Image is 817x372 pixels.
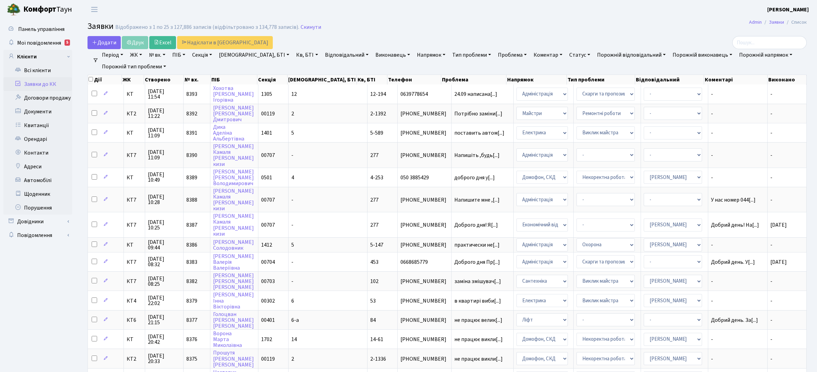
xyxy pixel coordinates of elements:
[261,90,272,98] span: 1305
[454,196,500,204] span: Напишите мне ,[...]
[3,146,72,160] a: Контакти
[770,174,772,181] span: -
[711,130,765,136] span: -
[454,129,504,137] span: поставить автом[...]
[454,297,501,305] span: в квартирі виби[...]
[3,77,72,91] a: Заявки до КК
[261,355,275,363] span: 00119
[186,129,197,137] span: 8391
[454,221,498,229] span: Доброго дня! Я[...]
[373,49,413,61] a: Виконавець
[711,298,765,304] span: -
[732,36,807,49] input: Пошук...
[261,297,275,305] span: 00302
[767,5,809,14] a: [PERSON_NAME]
[148,256,181,267] span: [DATE] 08:32
[3,228,72,242] a: Повідомлення
[400,175,448,180] span: 050 3885429
[3,187,72,201] a: Щоденник
[400,197,448,203] span: [PHONE_NUMBER]
[213,238,254,252] a: [PERSON_NAME]Солодовник
[387,75,441,84] th: Телефон
[400,298,448,304] span: [PHONE_NUMBER]
[186,151,197,159] span: 8390
[739,15,817,30] nav: breadcrumb
[148,239,181,250] span: [DATE] 09:44
[454,316,502,324] span: не працює велик[...]
[3,22,72,36] a: Панель управління
[441,75,506,84] th: Проблема
[400,153,448,158] span: [PHONE_NUMBER]
[127,259,142,265] span: КТ7
[400,91,448,97] span: 0639778654
[531,49,565,61] a: Коментар
[293,49,320,61] a: Кв, БТІ
[115,24,299,31] div: Відображено з 1 по 25 з 127,886 записів (відфільтровано з 134,778 записів).
[99,49,126,61] a: Період
[127,279,142,284] span: КТ7
[711,258,755,266] span: Добрий день. У[...]
[370,110,386,117] span: 2-1392
[261,241,272,249] span: 1412
[454,90,497,98] span: 24.09 написана[...]
[65,40,70,46] div: 5
[17,39,61,47] span: Мої повідомлення
[370,241,383,249] span: 5-147
[3,105,72,119] a: Документи
[213,212,254,237] a: [PERSON_NAME]Камаля[PERSON_NAME]кизи
[186,241,197,249] span: 8386
[23,4,72,15] span: Таун
[704,75,768,84] th: Коментарі
[261,258,275,266] span: 00704
[567,75,635,84] th: Тип проблеми
[400,130,448,136] span: [PHONE_NUMBER]
[186,278,197,285] span: 8382
[400,279,448,284] span: [PHONE_NUMBER]
[400,317,448,323] span: [PHONE_NUMBER]
[127,153,142,158] span: КТ7
[749,19,762,26] a: Admin
[186,110,197,117] span: 8392
[146,49,168,61] a: № вх.
[291,151,293,159] span: -
[261,129,272,137] span: 1401
[87,36,121,49] a: Додати
[88,75,122,84] th: Дії
[370,221,378,229] span: 277
[148,172,181,183] span: [DATE] 10:49
[261,174,272,181] span: 0501
[127,222,142,228] span: КТ7
[454,278,501,285] span: заміна змішувач[...]
[3,201,72,215] a: Порушення
[3,119,72,132] a: Квитанції
[213,143,254,168] a: [PERSON_NAME]Камаля[PERSON_NAME]кизи
[594,49,668,61] a: Порожній відповідальний
[711,153,765,158] span: -
[87,20,114,32] span: Заявки
[213,291,254,311] a: [PERSON_NAME]ІннаВікторівна
[122,75,144,84] th: ЖК
[400,222,448,228] span: [PHONE_NUMBER]
[770,316,772,324] span: -
[711,91,765,97] span: -
[186,221,197,229] span: 8387
[370,90,386,98] span: 12-194
[291,241,294,249] span: 5
[370,196,378,204] span: 277
[92,39,116,46] span: Додати
[414,49,448,61] a: Напрямок
[186,316,197,324] span: 8377
[261,196,275,204] span: 00707
[291,297,294,305] span: 6
[454,110,502,117] span: Потрібно заміни[...]
[99,61,169,72] a: Порожній тип проблеми
[213,104,254,123] a: [PERSON_NAME][PERSON_NAME]Дмитрович
[635,75,704,84] th: Відповідальний
[670,49,735,61] a: Порожній виконавець
[291,196,293,204] span: -
[291,316,299,324] span: 6-а
[400,356,448,362] span: [PHONE_NUMBER]
[454,241,500,249] span: практически не[...]
[261,110,275,117] span: 00119
[288,75,357,84] th: [DEMOGRAPHIC_DATA], БТІ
